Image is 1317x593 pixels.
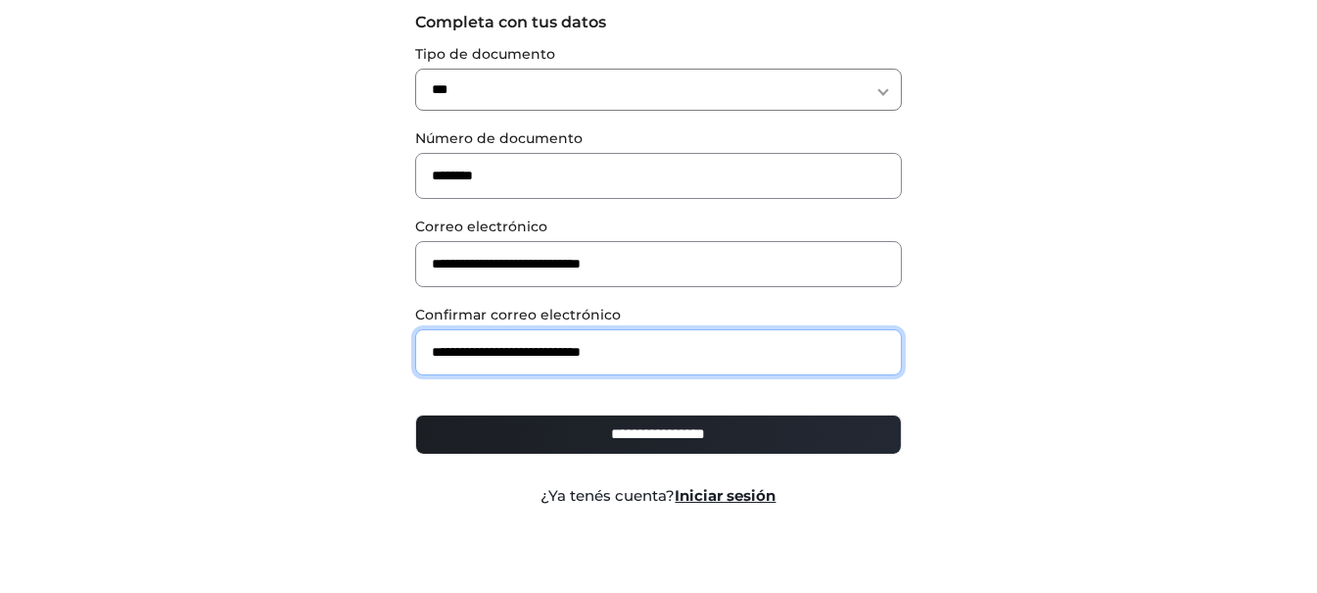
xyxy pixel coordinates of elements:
[415,305,902,325] label: Confirmar correo electrónico
[415,11,902,34] label: Completa con tus datos
[676,486,776,505] a: Iniciar sesión
[415,128,902,149] label: Número de documento
[415,217,902,237] label: Correo electrónico
[400,485,917,508] div: ¿Ya tenés cuenta?
[415,44,902,65] label: Tipo de documento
